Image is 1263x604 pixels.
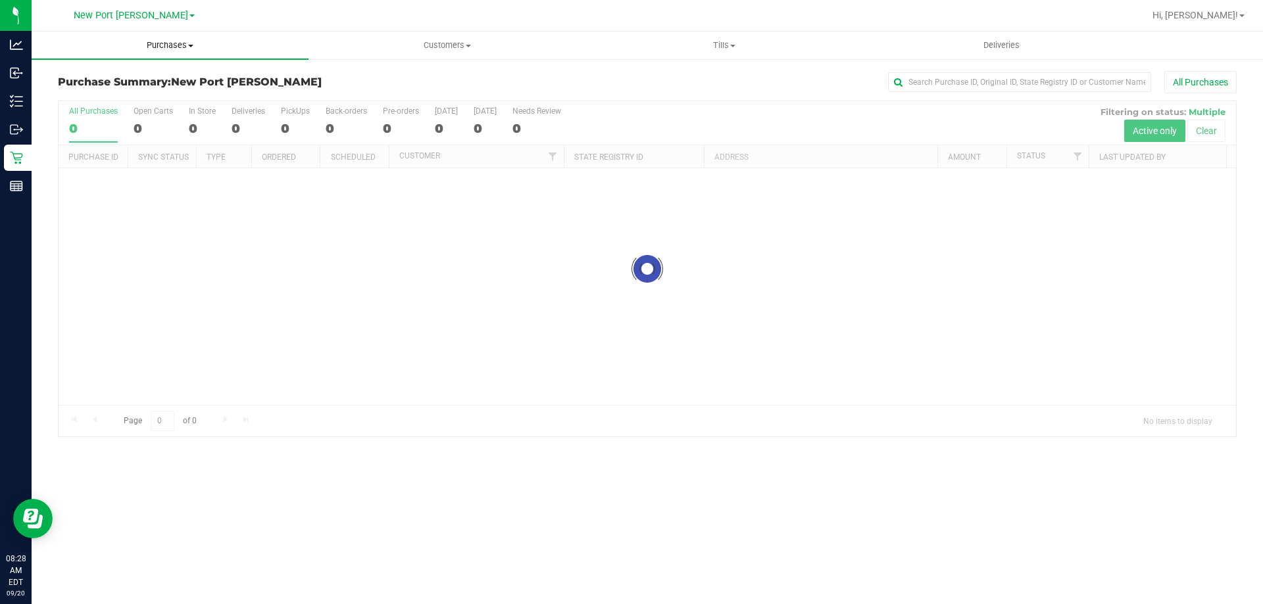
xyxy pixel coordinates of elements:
p: 08:28 AM EDT [6,553,26,588]
span: Hi, [PERSON_NAME]! [1152,10,1238,20]
span: Customers [309,39,585,51]
input: Search Purchase ID, Original ID, State Registry ID or Customer Name... [888,72,1151,92]
inline-svg: Analytics [10,38,23,51]
a: Purchases [32,32,309,59]
button: All Purchases [1164,71,1237,93]
iframe: Resource center [13,499,53,538]
span: Tills [586,39,862,51]
inline-svg: Inbound [10,66,23,80]
span: New Port [PERSON_NAME] [74,10,188,21]
p: 09/20 [6,588,26,598]
h3: Purchase Summary: [58,76,451,88]
a: Deliveries [863,32,1140,59]
span: Deliveries [966,39,1037,51]
inline-svg: Inventory [10,95,23,108]
span: Purchases [32,39,309,51]
inline-svg: Outbound [10,123,23,136]
a: Tills [585,32,862,59]
inline-svg: Retail [10,151,23,164]
a: Customers [309,32,585,59]
span: New Port [PERSON_NAME] [171,76,322,88]
inline-svg: Reports [10,179,23,193]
